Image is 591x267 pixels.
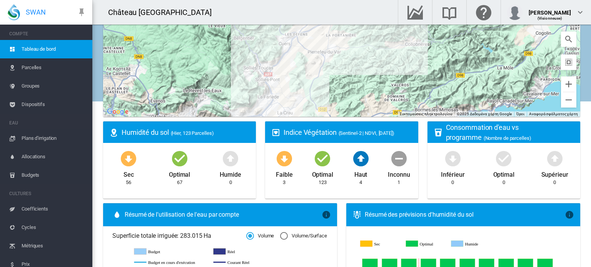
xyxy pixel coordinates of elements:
[474,8,493,17] md-icon: Cliquez ici pour obtenir de l'aide
[275,149,294,167] md-icon: icon-arrow-down-bold-circle
[119,149,138,167] md-icon: icon-arrow-down-bold-circle
[452,240,492,248] g: Humide
[561,92,576,108] button: Σμίκρυνση
[322,210,331,219] md-icon: icon-information
[446,123,574,142] div: Consommation d'eau vs programme
[134,248,206,255] g: Budget
[576,8,585,17] md-icon: icon-chevron-down
[124,167,134,179] div: Sec
[365,211,565,219] div: Résumé des prévisions d'humidité du sol
[280,232,327,240] md-radio-button: Volume/Surface
[529,112,578,116] a: Αναφορά σφάλματος χάρτη
[169,167,190,179] div: Optimal
[109,128,119,137] md-icon: icon-map-marker-radius
[126,179,131,186] div: 56
[8,4,20,20] img: SWAN-Landscape-Logo-Colour-drop.png
[339,130,394,136] span: (Sentinel-2 | NDVI, [DATE])
[493,167,514,179] div: Optimal
[564,58,573,67] md-icon: icon-select-all
[246,232,274,240] md-radio-button: Volume
[553,179,556,186] div: 0
[22,58,86,77] span: Parcelles
[276,167,292,179] div: Faible
[125,211,322,219] span: Résumé de l'utilisation de l'eau par compte
[214,259,285,266] g: Courant Réel
[541,167,568,179] div: Supérieur
[214,248,285,255] g: Réel
[122,128,250,137] div: Humidité du sol
[112,232,246,240] span: Superficie totale irriguée: 283.015 Ha
[112,210,122,219] md-icon: icon-water
[397,179,400,186] div: 1
[283,179,285,186] div: 3
[313,149,332,167] md-icon: icon-checkbox-marked-circle
[22,129,86,148] span: Plans d'irrigation
[284,128,412,137] div: Indice Végétation
[561,32,576,47] button: icon-magnify
[390,149,408,167] md-icon: icon-minus-circle
[22,218,86,237] span: Cycles
[22,95,86,114] span: Dispositifs
[105,107,130,117] img: Google
[22,40,86,58] span: Tableau de bord
[440,8,459,17] md-icon: Recherche dans la librairie
[434,128,443,137] md-icon: icon-cup-water
[22,237,86,255] span: Métriques
[77,8,86,17] md-icon: icon-pin
[516,112,525,116] a: Όροι
[451,179,454,186] div: 0
[352,210,362,219] md-icon: icon-thermometer-lines
[503,179,505,186] div: 0
[388,167,410,179] div: Inconnu
[457,112,511,116] span: ©2025 Δεδομένα χάρτη Google
[561,55,576,70] button: icon-select-all
[271,128,280,137] md-icon: icon-heart-box-outline
[565,210,574,219] md-icon: icon-information
[484,135,531,141] span: (Nombre de parcelles)
[319,179,327,186] div: 123
[352,149,370,167] md-icon: icon-arrow-up-bold-circle
[529,6,571,13] div: [PERSON_NAME]
[538,16,563,20] span: (Visionneuse)
[546,149,564,167] md-icon: icon-arrow-up-bold-circle
[221,149,240,167] md-icon: icon-arrow-up-bold-circle
[177,179,182,186] div: 67
[561,76,576,92] button: Μεγέθυνση
[26,7,46,17] span: SWAN
[400,111,452,117] button: Συντομεύσεις πληκτρολογίου
[171,130,214,136] span: (Hier, 123 Parcelles)
[354,167,367,179] div: Haut
[22,148,86,166] span: Allocations
[361,240,401,248] g: Sec
[444,149,462,167] md-icon: icon-arrow-down-bold-circle
[407,240,447,248] g: Optimal
[406,8,424,17] md-icon: Accéder au Data Hub
[220,167,241,179] div: Humide
[359,179,362,186] div: 4
[105,107,130,117] a: Ανοίξτε αυτή την περιοχή στους Χάρτες Google (ανοίγει νέο παράθυρο)
[229,179,232,186] div: 0
[22,77,86,95] span: Groupes
[22,166,86,184] span: Budgets
[507,5,523,20] img: profile.jpg
[441,167,465,179] div: Inférieur
[9,187,86,200] span: CULTURES
[134,259,206,266] g: Budget en cours d'exécution
[9,28,86,40] span: COMPTE
[9,117,86,129] span: EAU
[170,149,189,167] md-icon: icon-checkbox-marked-circle
[108,7,219,18] div: Château [GEOGRAPHIC_DATA]
[312,167,333,179] div: Optimal
[564,35,573,44] md-icon: icon-magnify
[22,200,86,218] span: Coefficients
[494,149,513,167] md-icon: icon-checkbox-marked-circle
